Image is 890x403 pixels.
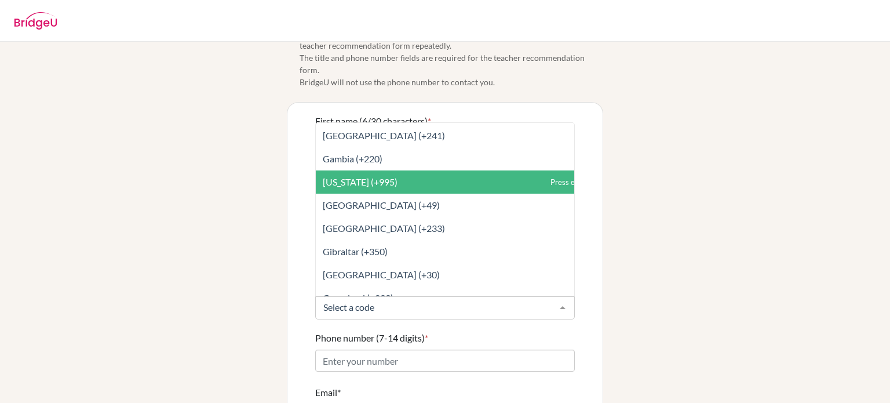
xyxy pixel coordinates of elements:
span: [GEOGRAPHIC_DATA] (+233) [323,223,445,234]
label: Phone number (7-14 digits) [315,331,428,345]
img: BridgeU logo [14,12,57,30]
label: First name (6/30 characters) [315,114,431,128]
span: [GEOGRAPHIC_DATA] (+241) [323,130,445,141]
span: Please confirm your profile details first so that you won’t need to input in each teacher recomme... [300,27,603,88]
input: Enter your number [315,350,575,372]
span: [GEOGRAPHIC_DATA] (+30) [323,269,440,280]
span: [GEOGRAPHIC_DATA] (+49) [323,199,440,210]
span: [US_STATE] (+995) [323,176,397,187]
span: Gambia (+220) [323,153,382,164]
span: Gibraltar (+350) [323,246,388,257]
span: Greenland (+299) [323,292,393,303]
input: Select a code [320,302,551,313]
label: Email* [315,386,341,400]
